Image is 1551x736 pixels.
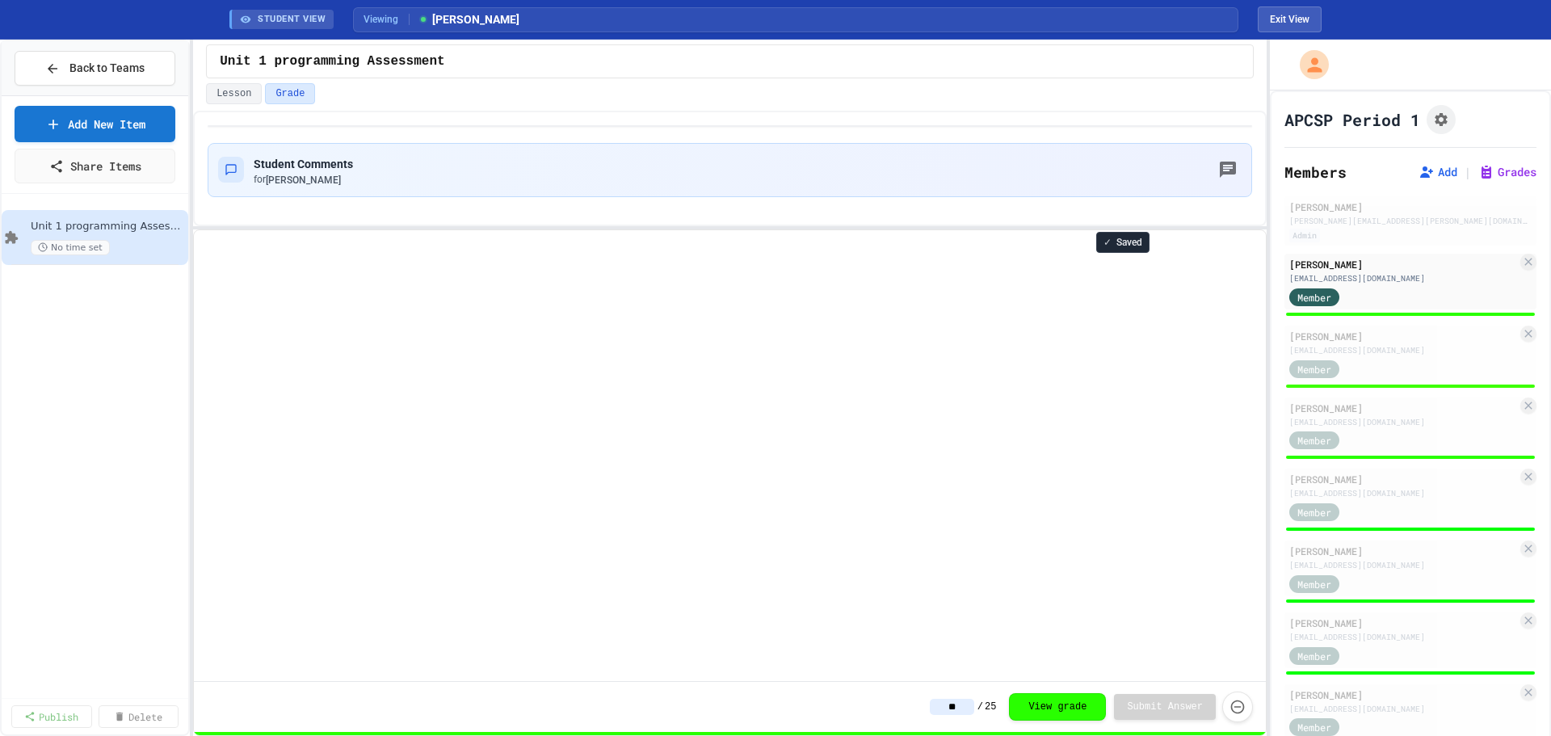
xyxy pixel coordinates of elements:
[1297,290,1331,305] span: Member
[1289,487,1517,499] div: [EMAIL_ADDRESS][DOMAIN_NAME]
[254,173,353,187] div: for
[1284,108,1420,131] h1: APCSP Period 1
[1289,200,1532,214] div: [PERSON_NAME]
[1289,329,1517,343] div: [PERSON_NAME]
[1289,616,1517,630] div: [PERSON_NAME]
[1114,694,1216,720] button: Submit Answer
[69,60,145,77] span: Back to Teams
[1289,257,1517,271] div: [PERSON_NAME]
[1464,162,1472,182] span: |
[1103,236,1112,249] span: ✓
[1283,46,1333,83] div: My Account
[220,52,444,71] span: Unit 1 programming Assessment
[1127,700,1203,713] span: Submit Answer
[1297,649,1331,663] span: Member
[1289,559,1517,571] div: [EMAIL_ADDRESS][DOMAIN_NAME]
[1116,236,1142,249] span: Saved
[1289,272,1517,284] div: [EMAIL_ADDRESS][DOMAIN_NAME]
[1297,362,1331,376] span: Member
[266,175,341,186] span: [PERSON_NAME]
[418,11,519,28] span: [PERSON_NAME]
[1427,105,1456,134] button: Assignment Settings
[15,149,175,183] a: Share Items
[254,158,353,170] span: Student Comments
[194,230,1266,681] iframe: Snap! Programming Environment
[15,51,175,86] button: Back to Teams
[1289,416,1517,428] div: [EMAIL_ADDRESS][DOMAIN_NAME]
[1417,601,1535,670] iframe: chat widget
[1284,161,1347,183] h2: Members
[1222,692,1253,722] button: Force resubmission of student's answer (Admin only)
[258,13,326,27] span: STUDENT VIEW
[1297,433,1331,448] span: Member
[1258,6,1322,32] button: Exit student view
[985,700,996,713] span: 25
[1297,577,1331,591] span: Member
[99,705,179,728] a: Delete
[31,220,185,233] span: Unit 1 programming Assessment
[1289,688,1517,702] div: [PERSON_NAME]
[206,83,262,104] button: Lesson
[31,240,110,255] span: No time set
[364,12,410,27] span: Viewing
[1289,703,1517,715] div: [EMAIL_ADDRESS][DOMAIN_NAME]
[1289,215,1532,227] div: [PERSON_NAME][EMAIL_ADDRESS][PERSON_NAME][DOMAIN_NAME]
[15,106,175,142] a: Add New Item
[1419,164,1457,180] button: Add
[1483,671,1535,720] iframe: chat widget
[1297,505,1331,519] span: Member
[1009,693,1106,721] button: View grade
[1297,720,1331,734] span: Member
[1289,631,1517,643] div: [EMAIL_ADDRESS][DOMAIN_NAME]
[1289,229,1320,242] div: Admin
[1478,164,1536,180] button: Grades
[1289,344,1517,356] div: [EMAIL_ADDRESS][DOMAIN_NAME]
[265,83,315,104] button: Grade
[1289,472,1517,486] div: [PERSON_NAME]
[1289,544,1517,558] div: [PERSON_NAME]
[1289,401,1517,415] div: [PERSON_NAME]
[11,705,92,728] a: Publish
[977,700,983,713] span: /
